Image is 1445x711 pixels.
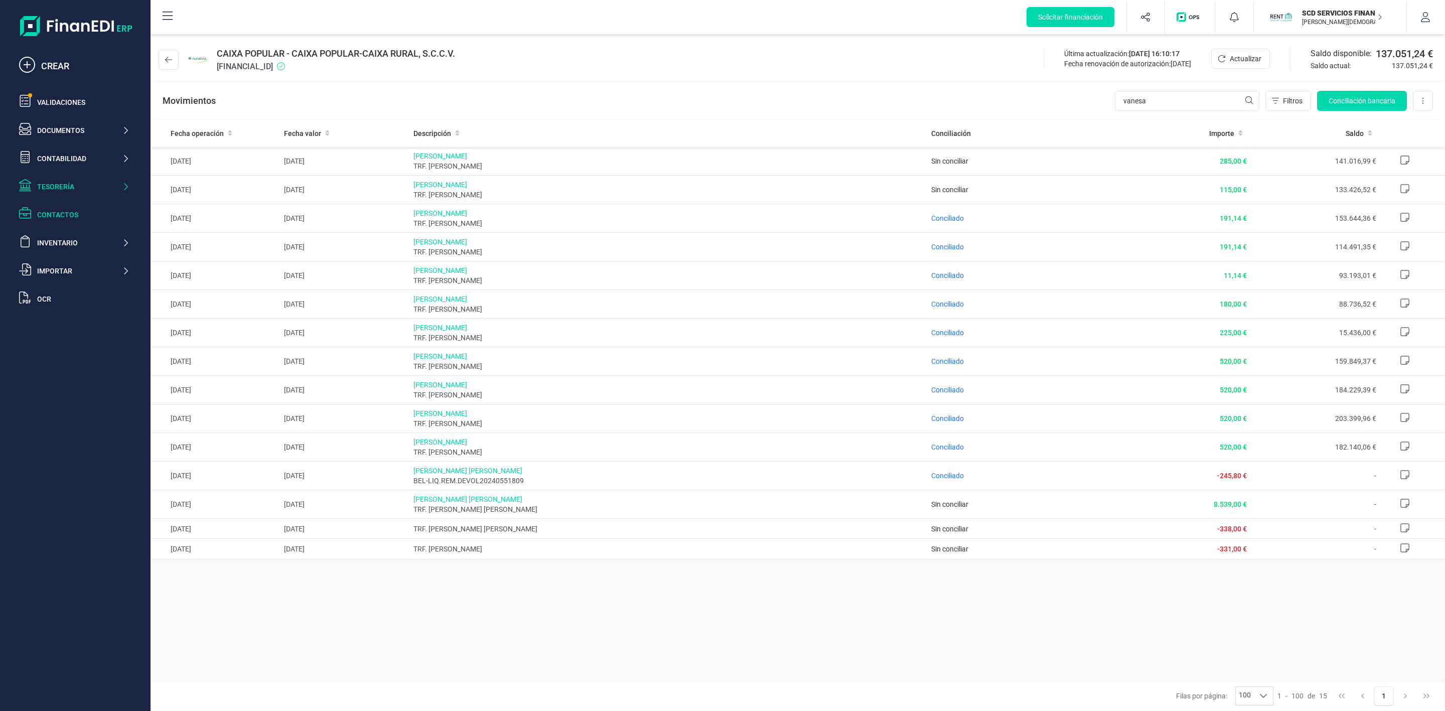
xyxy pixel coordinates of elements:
[1220,386,1247,394] span: 520,00 €
[151,519,280,539] td: [DATE]
[1251,204,1380,233] td: 153.644,36 €
[413,544,923,554] span: TRF. [PERSON_NAME]
[1251,319,1380,347] td: 15.436,00 €
[1266,1,1394,33] button: SCSCD SERVICIOS FINANCIEROS SL[PERSON_NAME][DEMOGRAPHIC_DATA][DEMOGRAPHIC_DATA]
[280,519,409,539] td: [DATE]
[151,204,280,233] td: [DATE]
[1220,243,1247,251] span: 191,14 €
[1064,49,1191,59] div: Última actualización:
[151,539,280,559] td: [DATE]
[1251,233,1380,261] td: 114.491,35 €
[1251,261,1380,290] td: 93.193,01 €
[931,500,968,508] span: Sin conciliar
[151,176,280,204] td: [DATE]
[280,404,409,433] td: [DATE]
[931,386,964,394] span: Conciliado
[151,433,280,462] td: [DATE]
[1277,691,1281,701] span: 1
[280,376,409,404] td: [DATE]
[37,266,122,276] div: Importar
[1302,8,1382,18] p: SCD SERVICIOS FINANCIEROS SL
[1311,48,1372,60] span: Saldo disponible:
[1236,687,1254,705] span: 100
[413,294,923,304] span: [PERSON_NAME]
[280,433,409,462] td: [DATE]
[151,147,280,176] td: [DATE]
[1224,271,1247,279] span: 11,14 €
[1353,686,1372,705] button: Previous Page
[931,214,964,222] span: Conciliado
[931,157,968,165] span: Sin conciliar
[931,300,964,308] span: Conciliado
[931,443,964,451] span: Conciliado
[151,490,280,519] td: [DATE]
[1251,539,1380,559] td: -
[931,271,964,279] span: Conciliado
[280,147,409,176] td: [DATE]
[280,347,409,376] td: [DATE]
[413,380,923,390] span: [PERSON_NAME]
[1220,443,1247,451] span: 520,00 €
[1270,6,1292,28] img: SC
[37,294,129,304] div: OCR
[171,128,224,138] span: Fecha operación
[413,447,923,457] span: TRF. [PERSON_NAME]
[280,490,409,519] td: [DATE]
[280,261,409,290] td: [DATE]
[413,208,923,218] span: [PERSON_NAME]
[1171,60,1191,68] span: [DATE]
[1302,18,1382,26] p: [PERSON_NAME][DEMOGRAPHIC_DATA][DEMOGRAPHIC_DATA]
[931,472,964,480] span: Conciliado
[1211,49,1270,69] button: Actualizar
[413,418,923,429] span: TRF. [PERSON_NAME]
[413,333,923,343] span: TRF. [PERSON_NAME]
[1251,433,1380,462] td: 182.140,06 €
[280,176,409,204] td: [DATE]
[1129,50,1180,58] span: [DATE] 16:10:17
[931,357,964,365] span: Conciliado
[1064,59,1191,69] div: Fecha renovación de autorización:
[413,128,451,138] span: Descripción
[1283,96,1303,106] span: Filtros
[280,539,409,559] td: [DATE]
[217,61,455,73] span: [FINANCIAL_ID]
[284,128,321,138] span: Fecha valor
[413,494,923,504] span: [PERSON_NAME] [PERSON_NAME]
[1311,61,1388,71] span: Saldo actual:
[1251,347,1380,376] td: 159.849,37 €
[1417,686,1436,705] button: Last Page
[1217,545,1247,553] span: -331,00 €
[413,237,923,247] span: [PERSON_NAME]
[1346,128,1364,138] span: Saldo
[413,218,923,228] span: TRF. [PERSON_NAME]
[217,47,455,61] span: CAIXA POPULAR - CAIXA POPULAR-CAIXA RURAL, S.C.C.V.
[37,182,122,192] div: Tesorería
[1251,147,1380,176] td: 141.016,99 €
[931,243,964,251] span: Conciliado
[931,128,971,138] span: Conciliación
[1217,525,1247,533] span: -338,00 €
[1220,214,1247,222] span: 191,14 €
[151,319,280,347] td: [DATE]
[151,376,280,404] td: [DATE]
[37,125,122,135] div: Documentos
[41,59,129,73] div: CREAR
[413,476,923,486] span: BEL-LIQ.REM.DEVOL20240551809
[1277,691,1327,701] div: -
[1251,290,1380,319] td: 88.736,52 €
[931,525,968,533] span: Sin conciliar
[1251,376,1380,404] td: 184.229,39 €
[1176,686,1273,705] div: Filas por página:
[413,247,923,257] span: TRF. [PERSON_NAME]
[37,154,122,164] div: Contabilidad
[37,210,129,220] div: Contactos
[1220,186,1247,194] span: 115,00 €
[1376,47,1433,61] span: 137.051,24 €
[413,180,923,190] span: [PERSON_NAME]
[1317,91,1407,111] button: Conciliación bancaria
[151,347,280,376] td: [DATE]
[1027,7,1114,27] button: Solicitar financiación
[413,437,923,447] span: [PERSON_NAME]
[1265,91,1311,111] button: Filtros
[413,323,923,333] span: [PERSON_NAME]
